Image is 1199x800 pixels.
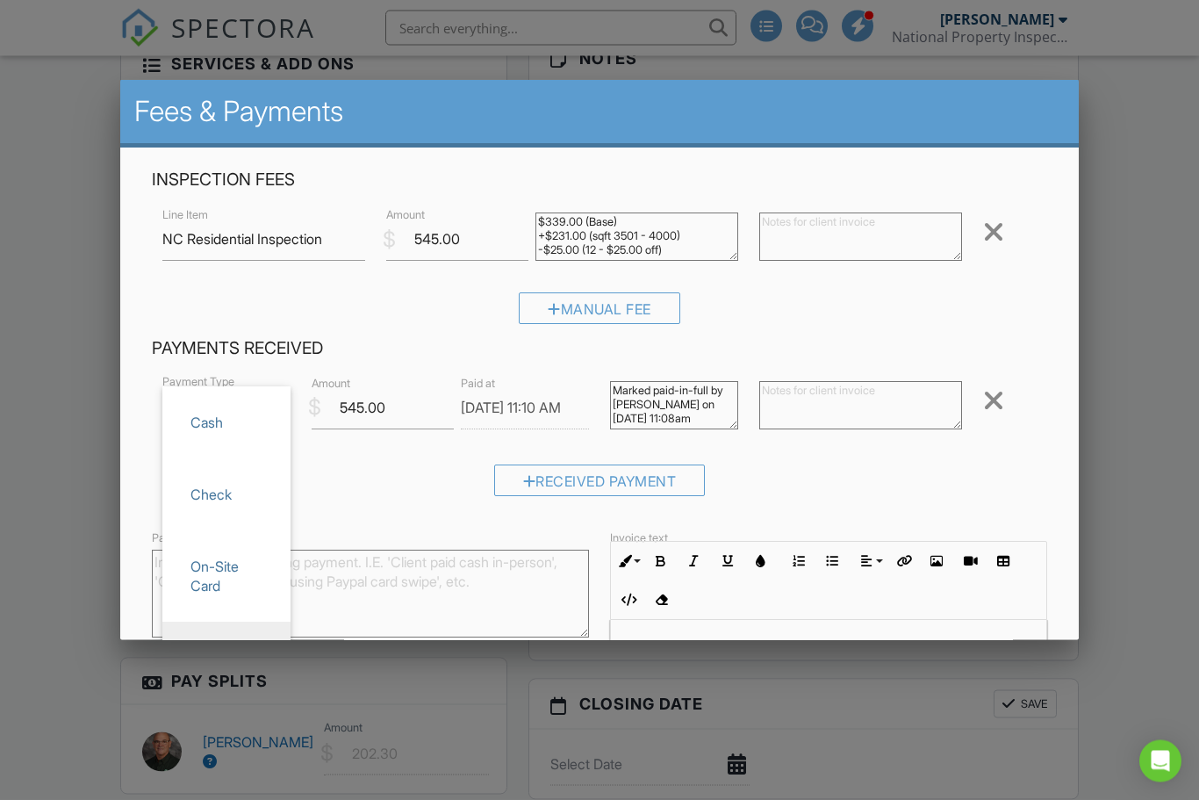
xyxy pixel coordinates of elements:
button: Insert Image (⌘P) [920,544,953,578]
span: Check [176,472,276,516]
a: Received Payment [494,477,706,494]
div: Open Intercom Messenger [1139,740,1181,782]
button: Insert Link (⌘K) [887,544,920,578]
div: Manual Fee [519,292,680,324]
button: Align [853,544,887,578]
div: $ [383,225,396,255]
h2: Fees & Payments [134,94,1066,129]
label: Invoice text [610,530,668,546]
label: Amount [386,207,425,223]
a: Manual Fee [519,304,680,321]
button: Bold (⌘B) [644,544,678,578]
h4: Inspection Fees [152,169,1048,191]
button: Insert Table [987,544,1020,578]
button: Colors [744,544,778,578]
div: $ [308,393,321,422]
div: Received Payment [494,465,706,496]
label: Amount [312,376,350,392]
h4: Payments Received [152,337,1048,360]
button: Insert Video [953,544,987,578]
textarea: $339.00 (Base) +$231.00 (sqft 3501 - 4000) -$25.00 (12 - $25.00 off) [535,213,738,261]
button: Inline Style [611,544,644,578]
span: Cash [176,400,276,444]
label: Payment notes [152,530,226,546]
span: On-Site Card [176,544,276,608]
button: Underline (⌘U) [711,544,744,578]
button: Clear Formatting [644,583,678,616]
span: Other [176,636,276,680]
button: Ordered List [782,544,815,578]
label: Paid at [461,376,495,392]
button: Code View [611,583,644,616]
label: Line Item [162,207,208,223]
button: Italic (⌘I) [678,544,711,578]
label: Payment Type [162,374,234,390]
textarea: Marked paid-in-full by [PERSON_NAME] on [DATE] 11:08am [610,381,738,429]
button: Unordered List [815,544,849,578]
